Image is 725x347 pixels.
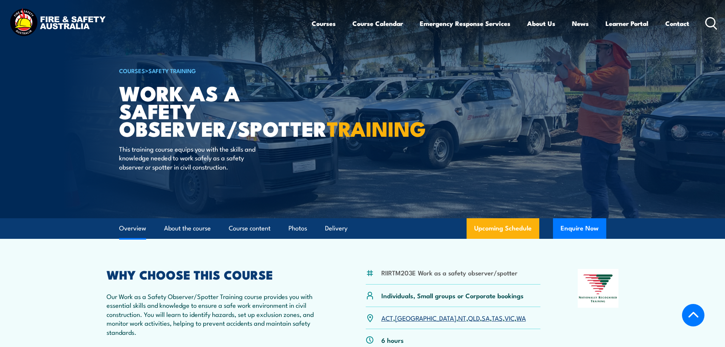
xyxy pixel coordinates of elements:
a: [GEOGRAPHIC_DATA] [395,313,456,322]
h6: > [119,66,307,75]
a: Contact [665,13,689,34]
a: WA [516,313,526,322]
a: ACT [381,313,393,322]
button: Enquire Now [553,218,606,239]
li: RIIRTM203E Work as a safety observer/spotter [381,268,518,277]
a: Photos [288,218,307,238]
a: Delivery [325,218,347,238]
p: This training course equips you with the skills and knowledge needed to work safely as a safety o... [119,144,258,171]
h1: Work as a Safety Observer/Spotter [119,84,307,137]
p: , , , , , , , [381,313,526,322]
a: Course Calendar [352,13,403,34]
a: QLD [468,313,480,322]
a: VIC [505,313,515,322]
a: About Us [527,13,555,34]
a: SA [482,313,490,322]
a: COURSES [119,66,145,75]
p: Our Work as a Safety Observer/Spotter Training course provides you with essential skills and know... [107,292,329,336]
a: News [572,13,589,34]
a: TAS [492,313,503,322]
a: NT [458,313,466,322]
a: Course content [229,218,271,238]
h2: WHY CHOOSE THIS COURSE [107,269,329,280]
p: Individuals, Small groups or Corporate bookings [381,291,524,300]
p: 6 hours [381,336,404,344]
strong: TRAINING [327,112,426,144]
a: Safety Training [148,66,196,75]
a: Overview [119,218,146,238]
a: Emergency Response Services [420,13,510,34]
a: About the course [164,218,211,238]
a: Courses [312,13,336,34]
a: Upcoming Schedule [467,218,539,239]
img: Nationally Recognised Training logo. [578,269,619,308]
a: Learner Portal [605,13,649,34]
